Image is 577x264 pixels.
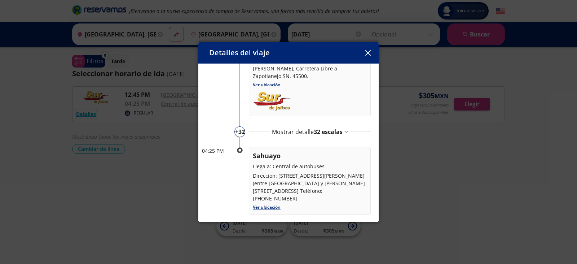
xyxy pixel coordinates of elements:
[209,47,270,58] p: Detalles del viaje
[253,57,367,80] p: [GEOGRAPHIC_DATA], [GEOGRAPHIC_DATA][PERSON_NAME], Carretera Libre a Zapotlanejo SN, 45500.
[314,128,343,136] span: 32 escalas
[272,127,343,136] p: Mostrar detalle
[202,147,231,155] p: 04:25 PM
[272,127,348,136] button: Mostrar detalle32 escalas
[253,172,367,202] p: Dirección: [STREET_ADDRESS][PERSON_NAME] (entre [GEOGRAPHIC_DATA] y [PERSON_NAME][STREET_ADDRESS]...
[253,82,281,88] a: Ver ubicación
[253,163,367,170] p: Llega a: Central de autobuses
[253,204,281,210] a: Ver ubicación
[253,91,291,112] img: uploads_2F1613975121036-sj2am4335tr-a63a548d1d5aa488999e4201dd4546c3_2Fsur-de-jalisco.png
[235,127,245,136] p: + 32
[253,151,367,161] p: Sahuayo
